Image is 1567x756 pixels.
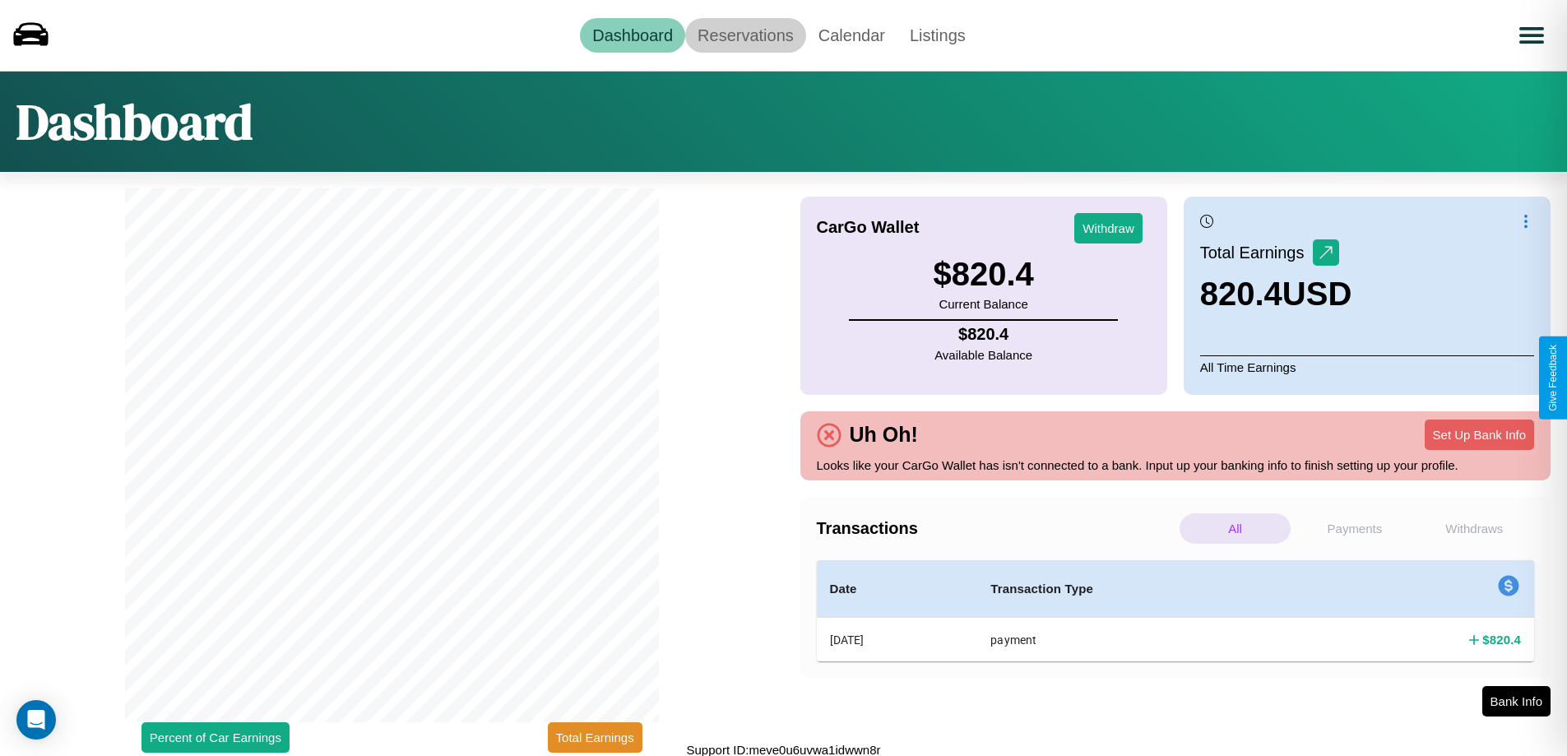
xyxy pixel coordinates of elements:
[1547,345,1559,411] div: Give Feedback
[548,722,642,753] button: Total Earnings
[685,18,806,53] a: Reservations
[933,293,1033,315] p: Current Balance
[841,423,926,447] h4: Uh Oh!
[141,722,290,753] button: Percent of Car Earnings
[817,218,920,237] h4: CarGo Wallet
[817,560,1535,661] table: simple table
[580,18,685,53] a: Dashboard
[934,344,1032,366] p: Available Balance
[1200,355,1534,378] p: All Time Earnings
[806,18,897,53] a: Calendar
[817,454,1535,476] p: Looks like your CarGo Wallet has isn't connected to a bank. Input up your banking info to finish ...
[1482,631,1521,648] h4: $ 820.4
[830,579,965,599] h4: Date
[990,579,1305,599] h4: Transaction Type
[977,618,1319,662] th: payment
[1074,213,1143,243] button: Withdraw
[897,18,978,53] a: Listings
[1419,513,1530,544] p: Withdraws
[1425,420,1534,450] button: Set Up Bank Info
[1509,12,1555,58] button: Open menu
[817,519,1175,538] h4: Transactions
[933,256,1033,293] h3: $ 820.4
[16,88,253,155] h1: Dashboard
[1482,686,1551,717] button: Bank Info
[1299,513,1410,544] p: Payments
[16,700,56,740] div: Open Intercom Messenger
[1200,238,1313,267] p: Total Earnings
[934,325,1032,344] h4: $ 820.4
[1200,276,1352,313] h3: 820.4 USD
[1180,513,1291,544] p: All
[817,618,978,662] th: [DATE]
